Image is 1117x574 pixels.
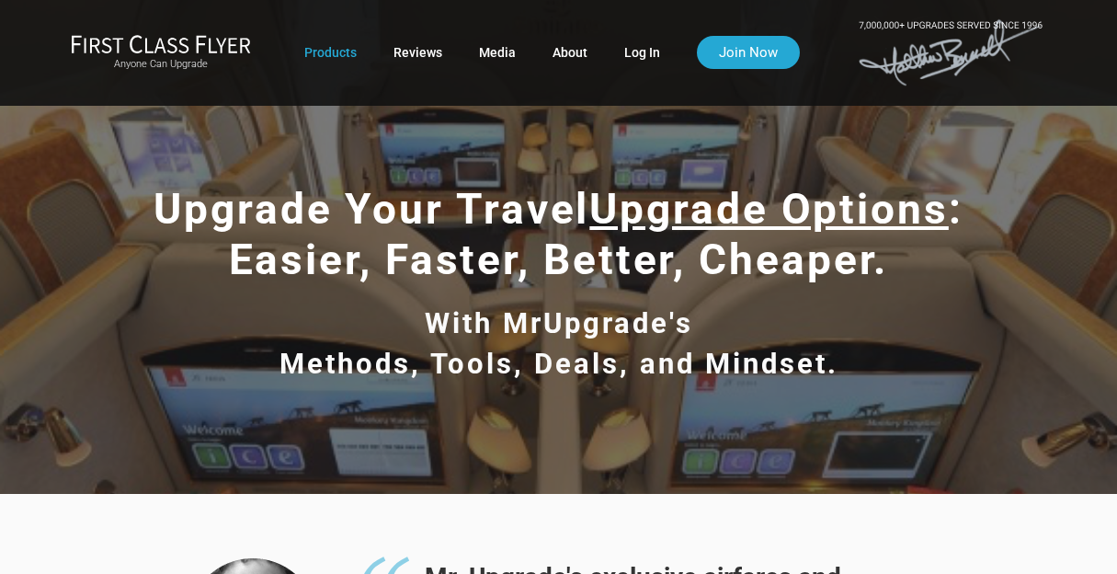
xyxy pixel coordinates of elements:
span: Upgrade Your Travel : Easier, Faster, Better, Cheaper. [154,184,963,284]
img: First Class Flyer [71,34,251,53]
a: Products [304,36,357,69]
span: With MrUpgrade's Methods, Tools, Deals, and Mindset. [279,306,838,380]
small: Anyone Can Upgrade [71,58,251,71]
a: Join Now [697,36,800,69]
a: Log In [624,36,660,69]
a: First Class FlyerAnyone Can Upgrade [71,34,251,71]
a: About [553,36,587,69]
a: Media [479,36,516,69]
a: Reviews [393,36,442,69]
span: Upgrade Options [589,184,949,234]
